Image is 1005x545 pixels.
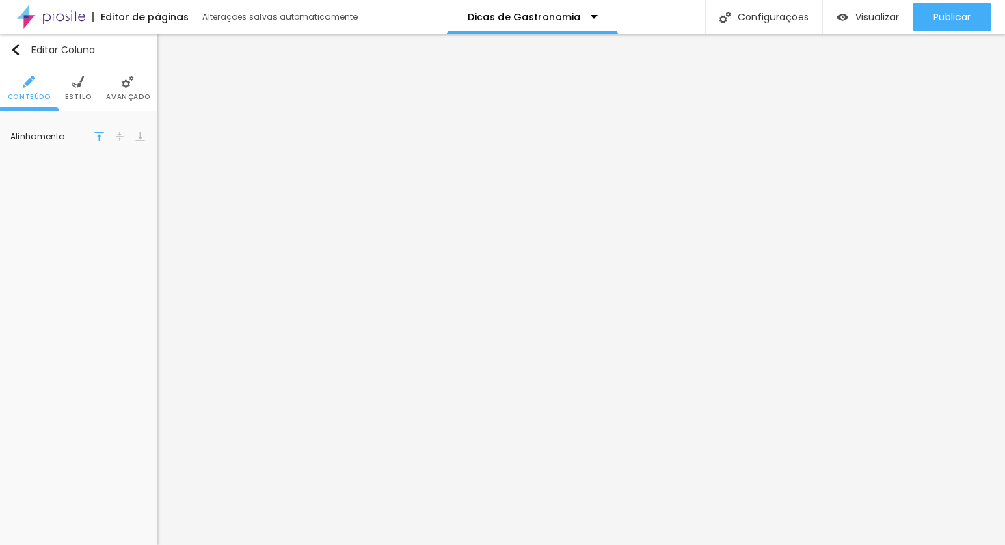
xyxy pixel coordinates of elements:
[10,132,92,141] div: Alinhamento
[855,12,899,23] span: Visualizar
[10,44,21,55] img: Icone
[115,132,124,141] img: shrink-vertical-1.svg
[837,12,848,23] img: view-1.svg
[65,94,92,100] span: Estilo
[157,34,1005,545] iframe: Editor
[823,3,913,31] button: Visualizar
[92,12,189,22] div: Editor de páginas
[122,76,134,88] img: Icone
[468,12,580,22] p: Dicas de Gastronomia
[106,94,150,100] span: Avançado
[913,3,991,31] button: Publicar
[23,76,35,88] img: Icone
[933,12,971,23] span: Publicar
[94,132,104,141] img: move-up-1.svg
[202,13,360,21] div: Alterações salvas automaticamente
[10,44,95,55] div: Editar Coluna
[719,12,731,23] img: Icone
[72,76,84,88] img: Icone
[8,94,51,100] span: Conteúdo
[135,132,145,141] img: move-down-1.svg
